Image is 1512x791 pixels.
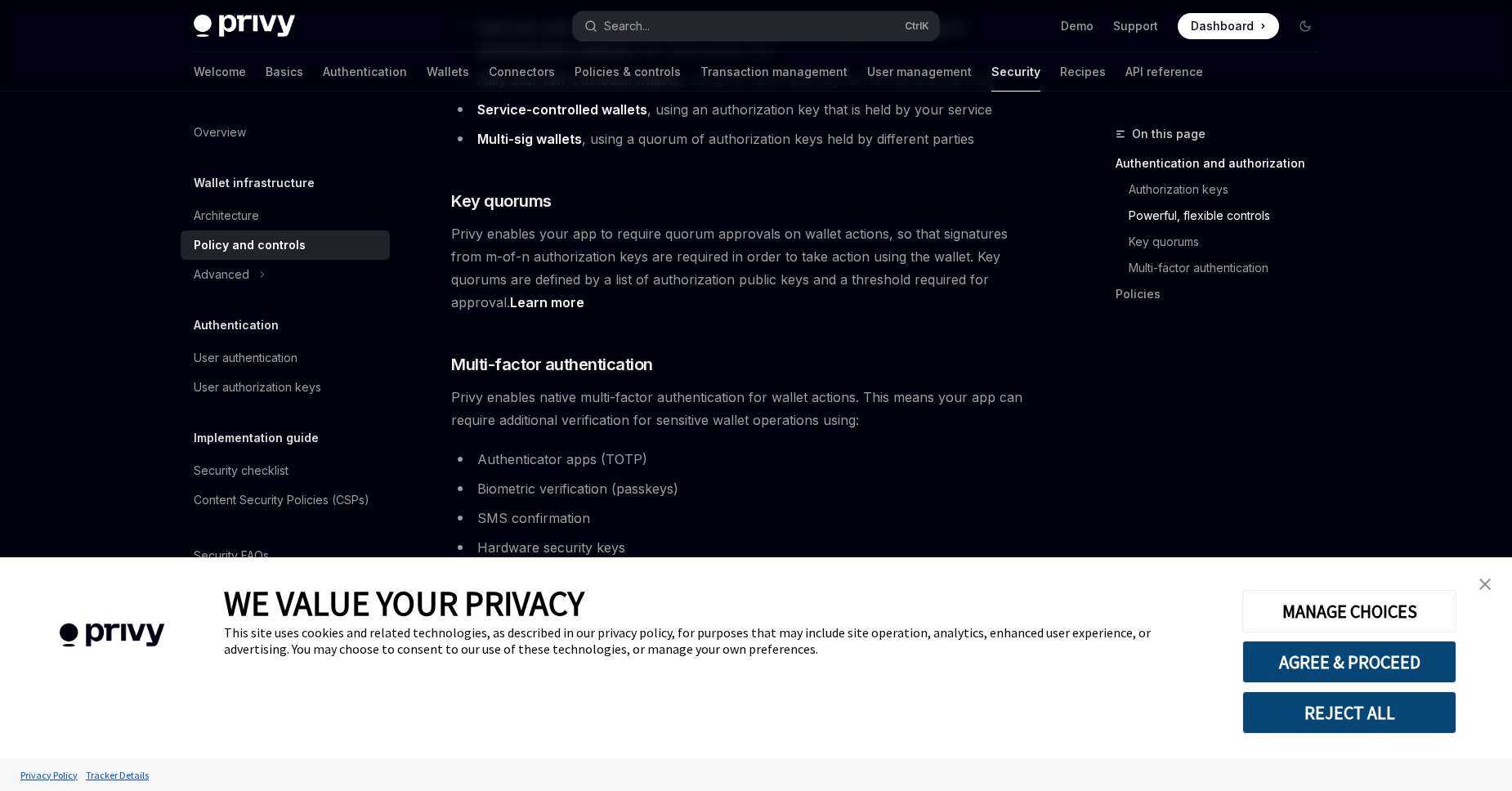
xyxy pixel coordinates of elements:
[1469,568,1501,601] a: close banner
[194,315,279,335] h5: Authentication
[510,294,584,311] a: Learn more
[451,222,1040,314] span: Privy enables your app to require quorum approvals on wallet actions, so that signatures from m-o...
[1113,18,1158,34] a: Support
[451,127,1040,150] li: , using a quorum of authorization keys held by different parties
[1116,281,1331,307] a: Policies
[451,536,1040,559] li: Hardware security keys
[451,190,552,212] span: Key quorums
[194,546,269,565] div: Security FAQs
[451,507,1040,530] li: SMS confirmation
[181,260,390,289] button: Toggle Advanced section
[700,52,848,92] a: Transaction management
[1116,150,1331,177] a: Authentication and authorization
[181,373,390,402] a: User authorization keys
[194,123,246,142] div: Overview
[16,761,82,789] a: Privacy Policy
[181,118,390,147] a: Overview
[604,16,650,36] div: Search...
[1479,579,1491,590] img: close banner
[1132,124,1206,144] span: On this page
[573,11,939,41] button: Open search
[1178,13,1279,39] a: Dashboard
[1242,691,1456,734] button: REJECT ALL
[1116,177,1331,203] a: Authorization keys
[867,52,972,92] a: User management
[181,343,390,373] a: User authentication
[575,52,681,92] a: Policies & controls
[194,265,249,284] div: Advanced
[194,173,315,193] h5: Wallet infrastructure
[905,20,929,33] span: Ctrl K
[477,131,582,147] strong: Multi-sig wallets
[1125,52,1203,92] a: API reference
[194,461,289,480] div: Security checklist
[25,600,199,671] img: company logo
[194,235,306,255] div: Policy and controls
[1116,229,1331,255] a: Key quorums
[181,230,390,260] a: Policy and controls
[194,206,259,226] div: Architecture
[194,378,321,397] div: User authorization keys
[451,448,1040,471] li: Authenticator apps (TOTP)
[427,52,469,92] a: Wallets
[181,485,390,515] a: Content Security Policies (CSPs)
[1116,255,1331,281] a: Multi-factor authentication
[451,98,1040,121] li: , using an authorization key that is held by your service
[451,353,653,376] span: Multi-factor authentication
[1242,590,1456,632] button: MANAGE CHOICES
[266,52,303,92] a: Basics
[194,348,297,368] div: User authentication
[323,52,407,92] a: Authentication
[82,761,153,789] a: Tracker Details
[224,624,1218,657] div: This site uses cookies and related technologies, as described in our privacy policy, for purposes...
[451,386,1040,431] span: Privy enables native multi-factor authentication for wallet actions. This means your app can requ...
[991,52,1040,92] a: Security
[224,582,584,624] span: WE VALUE YOUR PRIVACY
[489,52,555,92] a: Connectors
[477,101,647,118] strong: Service-controlled wallets
[194,15,295,38] img: dark logo
[1116,203,1331,229] a: Powerful, flexible controls
[1060,52,1106,92] a: Recipes
[1242,641,1456,683] button: AGREE & PROCEED
[181,541,390,570] a: Security FAQs
[1191,18,1254,34] span: Dashboard
[1292,13,1318,39] button: Toggle dark mode
[194,490,369,510] div: Content Security Policies (CSPs)
[181,201,390,230] a: Architecture
[194,52,246,92] a: Welcome
[181,456,390,485] a: Security checklist
[194,428,319,448] h5: Implementation guide
[451,477,1040,500] li: Biometric verification (passkeys)
[1061,18,1094,34] a: Demo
